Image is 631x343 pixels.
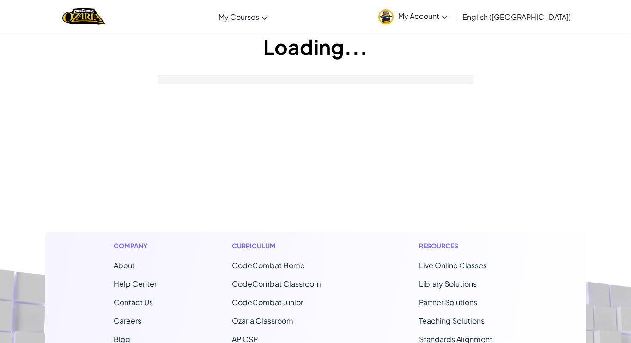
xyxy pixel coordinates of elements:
[419,297,477,307] a: Partner Solutions
[232,241,344,251] h1: Curriculum
[378,9,394,24] img: avatar
[462,12,571,22] span: English ([GEOGRAPHIC_DATA])
[114,260,135,270] a: About
[398,11,448,21] span: My Account
[374,2,452,31] a: My Account
[419,316,485,325] a: Teaching Solutions
[232,260,305,270] span: CodeCombat Home
[232,316,293,325] a: Ozaria Classroom
[218,12,259,22] span: My Courses
[114,241,157,251] h1: Company
[419,241,517,251] h1: Resources
[458,4,576,29] a: English ([GEOGRAPHIC_DATA])
[214,4,272,29] a: My Courses
[114,316,141,325] a: Careers
[114,279,157,289] a: Help Center
[62,7,105,26] a: Ozaria by CodeCombat logo
[232,297,303,307] a: CodeCombat Junior
[114,297,153,307] span: Contact Us
[232,279,321,289] a: CodeCombat Classroom
[419,260,487,270] a: Live Online Classes
[62,7,105,26] img: Home
[419,279,477,289] a: Library Solutions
